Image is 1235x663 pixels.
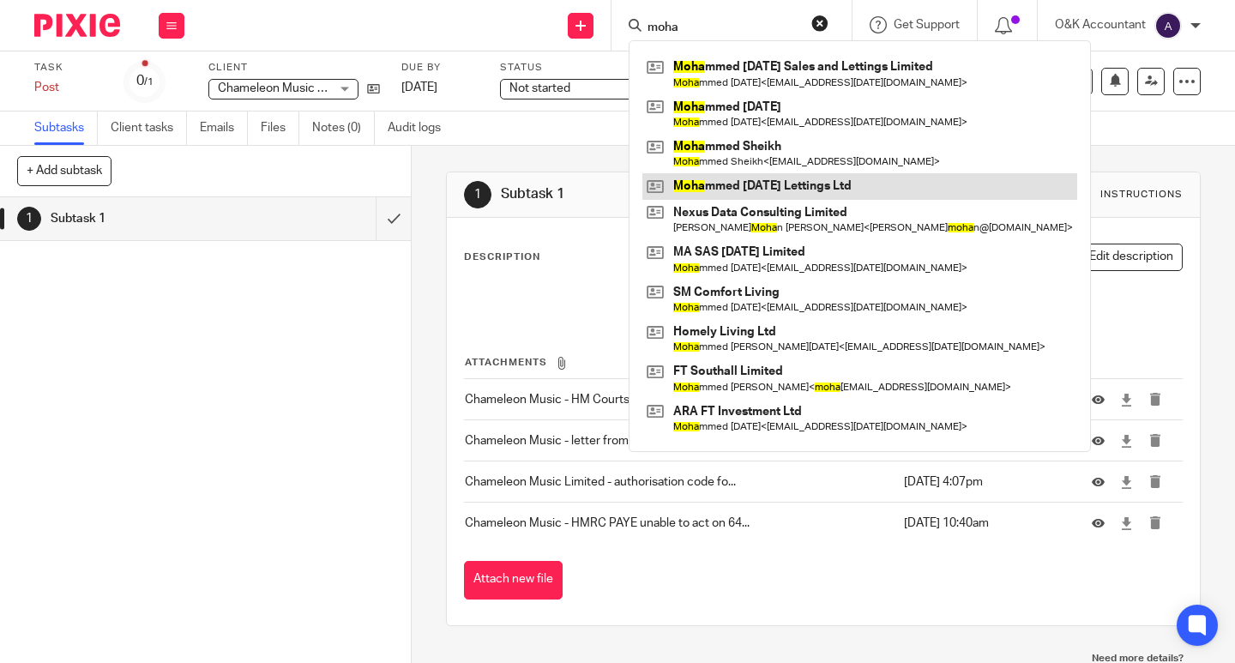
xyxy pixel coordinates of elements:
[34,14,120,37] img: Pixie
[144,77,154,87] small: /1
[51,206,256,232] h1: Subtask 1
[34,112,98,145] a: Subtasks
[261,112,299,145] a: Files
[509,82,570,94] span: Not started
[200,112,248,145] a: Emails
[17,207,41,231] div: 1
[312,112,375,145] a: Notes (0)
[646,21,800,36] input: Search
[500,61,672,75] label: Status
[501,185,860,203] h1: Subtask 1
[1100,188,1183,202] div: Instructions
[464,181,491,208] div: 1
[811,15,828,32] button: Clear
[208,61,380,75] label: Client
[904,515,1067,532] p: [DATE] 10:40am
[34,79,103,96] div: Post
[465,473,895,491] p: Chameleon Music Limited - authorisation code fo...
[1120,473,1133,491] a: Download
[1154,12,1182,39] img: svg%3E
[465,358,547,367] span: Attachments
[401,81,437,93] span: [DATE]
[111,112,187,145] a: Client tasks
[1063,244,1183,271] button: Edit description
[464,250,540,264] p: Description
[401,61,479,75] label: Due by
[465,515,895,532] p: Chameleon Music - HMRC PAYE unable to act on 64...
[1120,515,1133,532] a: Download
[136,71,154,91] div: 0
[904,473,1067,491] p: [DATE] 4:07pm
[1120,391,1133,408] a: Download
[34,61,103,75] label: Task
[465,432,895,449] p: Chameleon Music - letter from [PERSON_NAME]...
[464,561,563,600] button: Attach new file
[17,156,111,185] button: + Add subtask
[218,82,358,94] span: Chameleon Music Limited
[1120,432,1133,449] a: Download
[1055,16,1146,33] p: O&K Accountant
[465,391,895,408] p: Chameleon Music - HM Courts & Tribunal Services...
[388,112,454,145] a: Audit logs
[894,19,960,31] span: Get Support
